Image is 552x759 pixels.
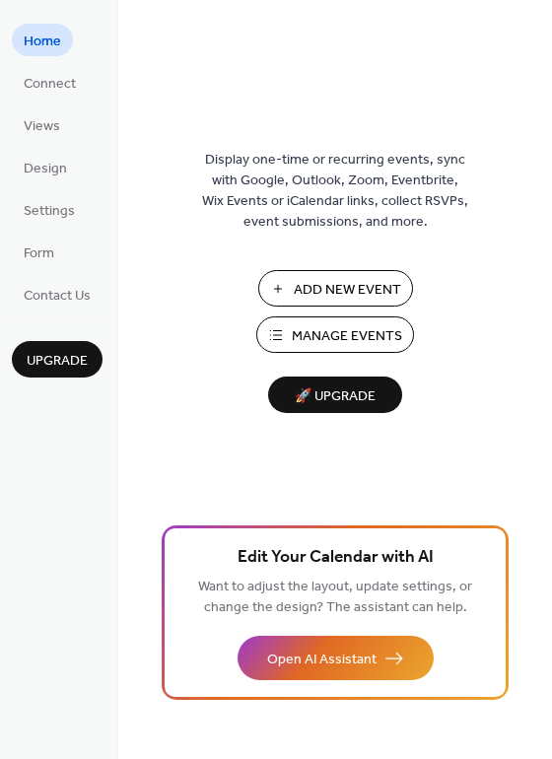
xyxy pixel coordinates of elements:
[12,66,88,99] a: Connect
[24,32,61,52] span: Home
[12,108,72,141] a: Views
[12,151,79,183] a: Design
[12,278,103,310] a: Contact Us
[24,116,60,137] span: Views
[12,341,103,378] button: Upgrade
[294,280,401,301] span: Add New Event
[258,270,413,307] button: Add New Event
[292,326,402,347] span: Manage Events
[238,544,434,572] span: Edit Your Calendar with AI
[198,574,472,621] span: Want to adjust the layout, update settings, or change the design? The assistant can help.
[24,286,91,307] span: Contact Us
[268,377,402,413] button: 🚀 Upgrade
[267,650,377,670] span: Open AI Assistant
[24,201,75,222] span: Settings
[12,24,73,56] a: Home
[238,636,434,680] button: Open AI Assistant
[24,243,54,264] span: Form
[280,383,390,410] span: 🚀 Upgrade
[24,74,76,95] span: Connect
[256,316,414,353] button: Manage Events
[12,193,87,226] a: Settings
[202,150,468,233] span: Display one-time or recurring events, sync with Google, Outlook, Zoom, Eventbrite, Wix Events or ...
[12,236,66,268] a: Form
[24,159,67,179] span: Design
[27,351,88,372] span: Upgrade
